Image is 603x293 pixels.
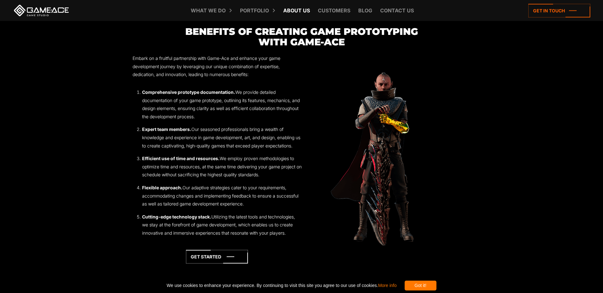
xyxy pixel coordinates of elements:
strong: Cutting-edge technology stack. [142,214,211,219]
li: Our seasoned professionals bring a wealth of knowledge and experience in game development, art, a... [142,125,302,150]
a: More info [378,283,396,288]
strong: Expert team members. [142,127,191,132]
a: Get in touch [528,4,590,17]
strong: Comprehensive prototype documentation. [142,89,235,95]
strong: Efficient use of time and resources. [142,156,220,161]
div: Got it! [405,281,436,290]
img: Benefits block [302,72,442,245]
li: We provide detailed documentation of your game prototype, outlining its features, mechanics, and ... [142,88,302,120]
li: Our adaptive strategies cater to your requirements, accommodating changes and implementing feedba... [142,184,302,208]
li: We employ proven methodologies to optimize time and resources, at the same time delivering your g... [142,154,302,179]
li: Utilizing the latest tools and technologies, we stay at the forefront of game development, which ... [142,213,302,237]
a: Get started [186,250,248,264]
h3: Benefits of Creating Game Prototyping with Game-Ace [133,26,471,47]
span: We use cookies to enhance your experience. By continuing to visit this site you agree to our use ... [167,281,396,290]
p: Embark on a fruitful partnership with Game-Ace and enhance your game development journey by lever... [133,54,302,79]
strong: Flexible approach. [142,185,182,190]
